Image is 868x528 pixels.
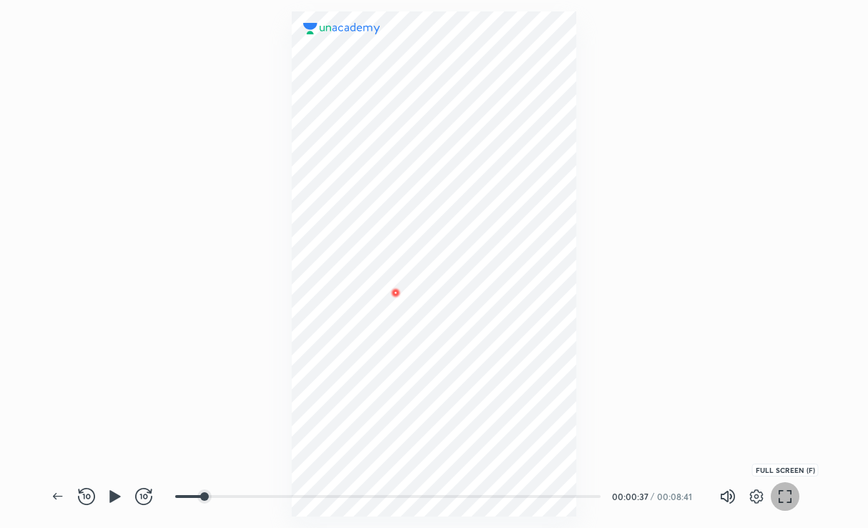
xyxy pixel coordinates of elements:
[612,492,648,501] div: 00:00:37
[651,492,654,501] div: /
[657,492,696,501] div: 00:08:41
[388,284,405,301] img: wMgqJGBwKWe8AAAAABJRU5ErkJggg==
[303,23,380,34] img: logo.2a7e12a2.svg
[752,464,819,476] div: FULL SCREEN (F)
